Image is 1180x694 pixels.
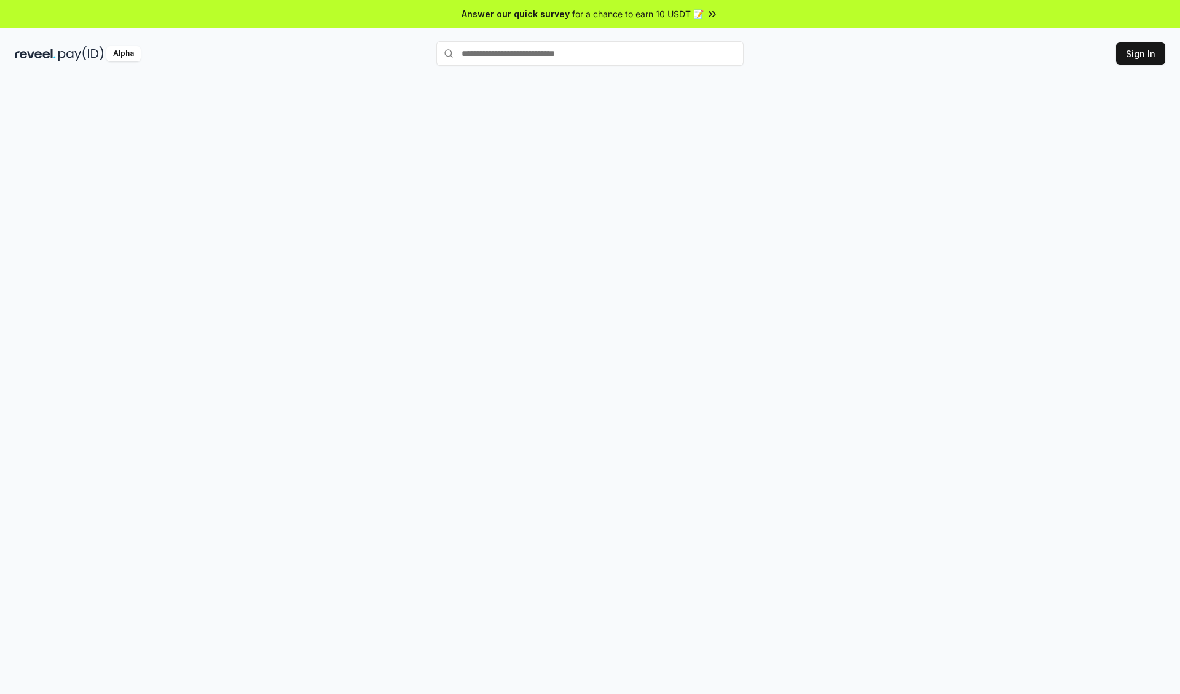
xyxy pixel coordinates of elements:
img: pay_id [58,46,104,61]
span: Answer our quick survey [462,7,570,20]
button: Sign In [1116,42,1165,65]
span: for a chance to earn 10 USDT 📝 [572,7,704,20]
img: reveel_dark [15,46,56,61]
div: Alpha [106,46,141,61]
